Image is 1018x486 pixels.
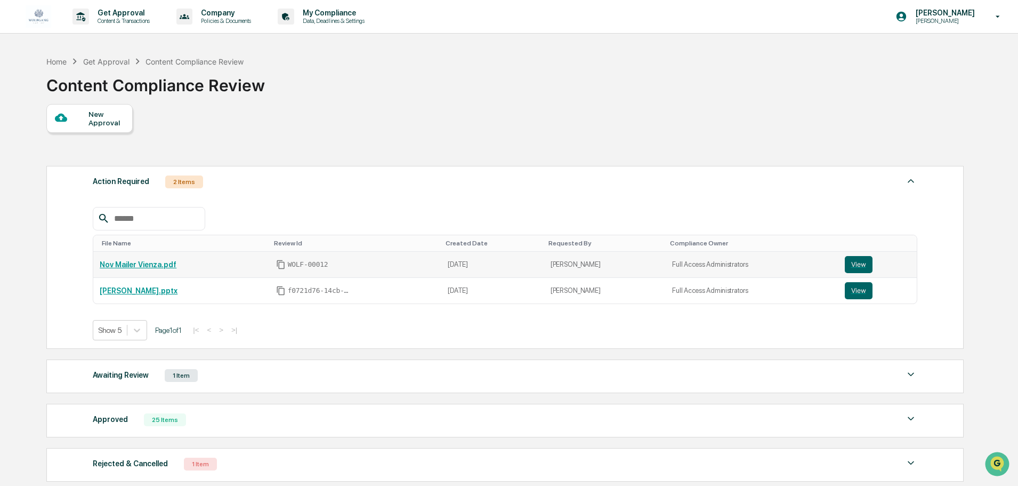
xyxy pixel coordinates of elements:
button: >| [228,325,240,334]
p: [PERSON_NAME] [907,17,980,25]
span: Attestations [88,189,132,200]
span: Copy Id [276,260,286,269]
div: Get Approval [83,57,130,66]
div: 🖐️ [11,190,19,199]
a: 🔎Data Lookup [6,205,71,225]
button: Start new chat [181,85,194,98]
p: Policies & Documents [192,17,256,25]
div: Start new chat [48,82,175,92]
div: Toggle SortBy [670,240,834,247]
a: 🗄️Attestations [73,185,136,204]
span: WOLF-00012 [288,260,328,269]
img: 1746055101610-c473b297-6a78-478c-a979-82029cc54cd1 [21,146,30,154]
p: How can we help? [11,22,194,39]
td: Full Access Administrators [666,278,838,304]
div: Content Compliance Review [146,57,244,66]
div: Awaiting Review [93,368,149,382]
img: 1746055101610-c473b297-6a78-478c-a979-82029cc54cd1 [11,82,30,101]
a: View [845,282,911,299]
div: 25 Items [144,413,186,426]
div: New Approval [88,110,124,127]
span: • [88,145,92,154]
p: [PERSON_NAME] [907,9,980,17]
td: [PERSON_NAME] [544,252,666,278]
button: > [216,325,227,334]
button: See all [165,116,194,129]
div: Action Required [93,174,149,188]
img: caret [904,412,917,425]
button: < [204,325,214,334]
a: 🖐️Preclearance [6,185,73,204]
div: 1 Item [184,458,217,471]
a: View [845,256,911,273]
div: 🗄️ [77,190,86,199]
td: [DATE] [441,278,544,304]
div: 1 Item [165,369,198,382]
button: View [845,256,872,273]
span: Page 1 of 1 [155,326,182,334]
td: [PERSON_NAME] [544,278,666,304]
td: [DATE] [441,252,544,278]
img: 8933085812038_c878075ebb4cc5468115_72.jpg [22,82,42,101]
span: f0721d76-14cb-4136-a0b2-80abbf9df85a [288,286,352,295]
a: [PERSON_NAME].pptx [100,286,177,295]
p: Content & Transactions [89,17,155,25]
div: Content Compliance Review [46,67,265,95]
div: Toggle SortBy [847,240,913,247]
div: 🔎 [11,211,19,219]
img: Jack Rasmussen [11,135,28,152]
a: Powered byPylon [75,235,129,244]
span: Pylon [106,236,129,244]
td: Full Access Administrators [666,252,838,278]
button: View [845,282,872,299]
div: Approved [93,412,128,426]
span: [DATE] [94,145,116,154]
span: Preclearance [21,189,69,200]
p: Data, Deadlines & Settings [294,17,370,25]
div: Toggle SortBy [548,240,662,247]
span: Copy Id [276,286,286,296]
span: [PERSON_NAME] [33,145,86,154]
div: Toggle SortBy [446,240,539,247]
img: logo [26,5,51,28]
div: Home [46,57,67,66]
div: We're available if you need us! [48,92,147,101]
p: My Compliance [294,9,370,17]
div: Past conversations [11,118,71,127]
p: Get Approval [89,9,155,17]
div: Toggle SortBy [102,240,265,247]
img: caret [904,174,917,187]
button: |< [190,325,202,334]
a: Nov Mailer Vienza.pdf [100,260,176,269]
div: Rejected & Cancelled [93,457,168,471]
p: Company [192,9,256,17]
div: 2 Items [165,176,203,188]
span: Data Lookup [21,210,67,220]
div: Toggle SortBy [274,240,438,247]
img: caret [904,368,917,381]
iframe: Open customer support [984,451,1013,480]
img: caret [904,457,917,469]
